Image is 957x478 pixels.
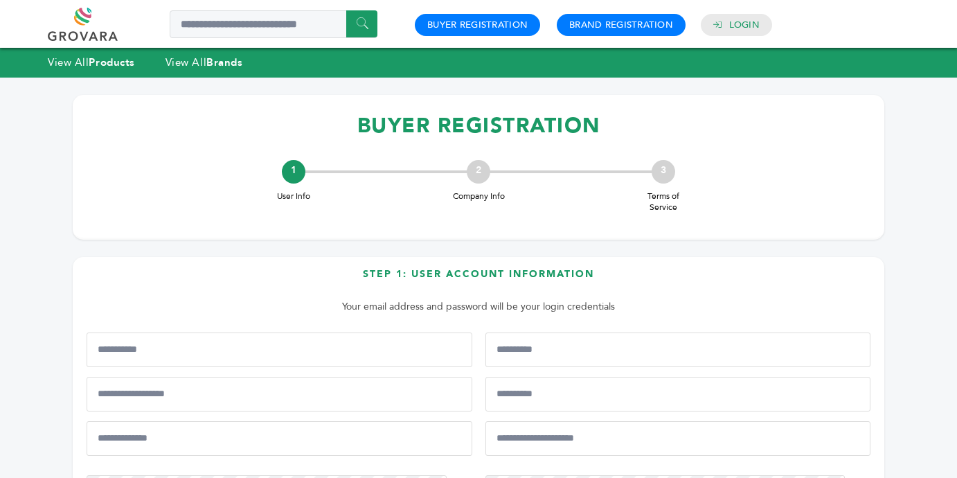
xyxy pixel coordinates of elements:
[485,333,871,367] input: Last Name*
[89,55,134,69] strong: Products
[729,19,760,31] a: Login
[485,377,871,411] input: Job Title*
[636,191,691,214] span: Terms of Service
[87,421,472,456] input: Email Address*
[206,55,242,69] strong: Brands
[266,191,321,202] span: User Info
[427,19,528,31] a: Buyer Registration
[87,377,472,411] input: Mobile Phone Number
[170,10,377,38] input: Search a product or brand...
[282,160,305,184] div: 1
[87,333,472,367] input: First Name*
[48,55,135,69] a: View AllProducts
[485,421,871,456] input: Confirm Email Address*
[166,55,243,69] a: View AllBrands
[87,267,870,292] h3: Step 1: User Account Information
[93,299,864,315] p: Your email address and password will be your login credentials
[569,19,673,31] a: Brand Registration
[87,105,870,146] h1: BUYER REGISTRATION
[451,191,506,202] span: Company Info
[652,160,675,184] div: 3
[467,160,490,184] div: 2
